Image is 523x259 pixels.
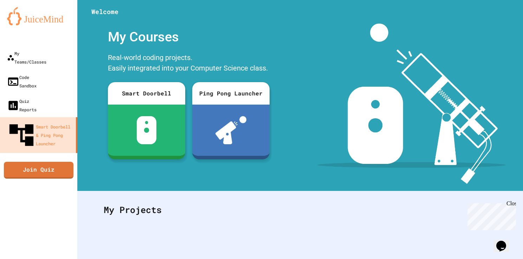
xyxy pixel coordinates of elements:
[3,3,49,45] div: Chat with us now!Close
[7,121,73,150] div: Smart Doorbell & Ping Pong Launcher
[215,116,247,144] img: ppl-with-ball.png
[465,200,516,230] iframe: chat widget
[137,116,157,144] img: sdb-white.svg
[7,73,37,90] div: Code Sandbox
[7,49,46,66] div: My Teams/Classes
[192,82,270,105] div: Ping Pong Launcher
[493,231,516,252] iframe: chat widget
[97,196,504,224] div: My Projects
[104,51,273,77] div: Real-world coding projects. Easily integrated into your Computer Science class.
[317,24,506,184] img: banner-image-my-projects.png
[7,7,70,25] img: logo-orange.svg
[108,82,185,105] div: Smart Doorbell
[4,162,73,179] a: Join Quiz
[7,97,37,114] div: Quiz Reports
[104,24,273,51] div: My Courses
